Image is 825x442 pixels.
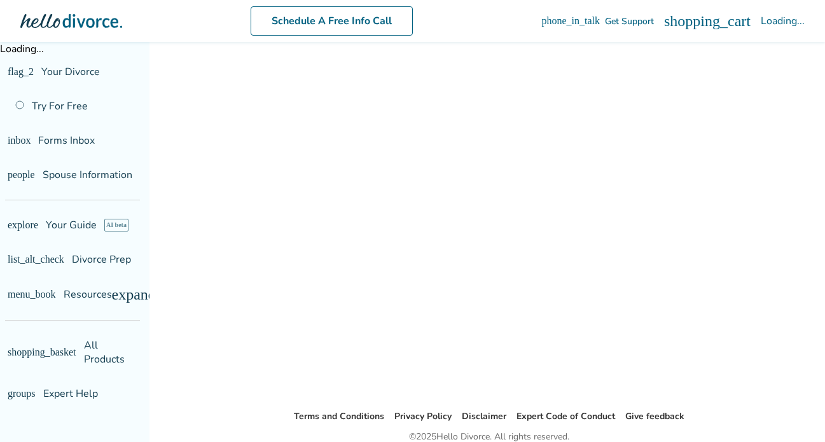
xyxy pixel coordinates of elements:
[394,410,452,422] a: Privacy Policy
[294,410,384,422] a: Terms and Conditions
[8,287,112,301] span: Resources
[8,289,56,300] span: menu_book
[38,134,95,148] span: Forms Inbox
[8,389,36,399] span: groups
[8,220,38,230] span: explore
[112,287,195,302] span: expand_more
[8,135,31,146] span: inbox
[462,409,506,424] li: Disclaimer
[8,67,34,77] span: flag_2
[516,410,615,422] a: Expert Code of Conduct
[625,409,684,424] li: Give feedback
[605,15,654,27] span: Get Support
[541,16,600,26] span: phone_in_talk
[541,15,654,27] a: phone_in_talkGet Support
[251,6,413,36] a: Schedule A Free Info Call
[761,14,805,28] div: Loading...
[8,254,64,265] span: list_alt_check
[104,219,129,231] span: AI beta
[8,170,35,180] span: people
[8,347,76,357] span: shopping_basket
[664,13,751,29] span: shopping_cart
